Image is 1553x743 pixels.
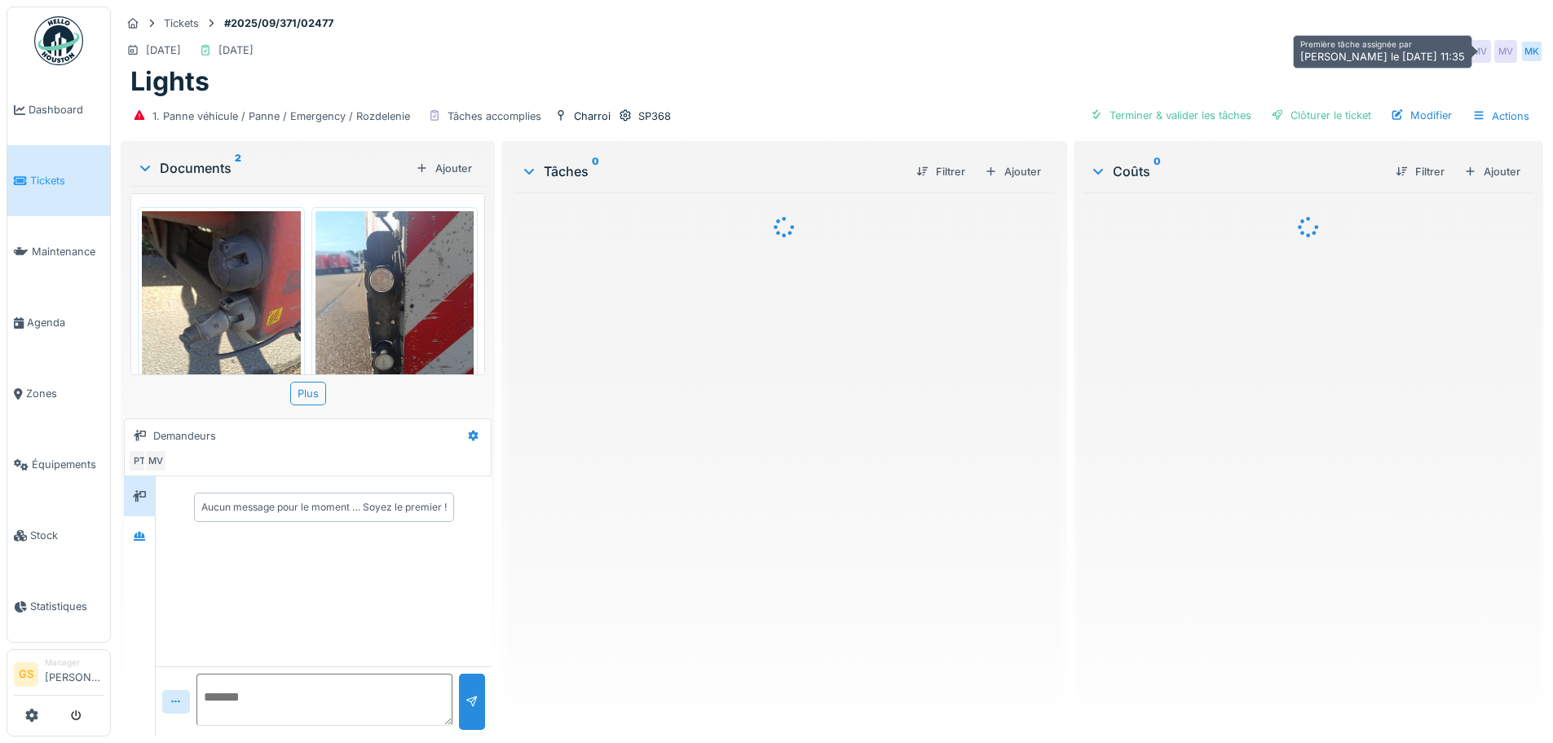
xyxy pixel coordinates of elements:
a: Agenda [7,287,110,358]
a: Stock [7,500,110,571]
span: Maintenance [32,244,104,259]
a: Dashboard [7,74,110,145]
a: GS Manager[PERSON_NAME] [14,657,104,696]
div: Ajouter [409,157,479,179]
div: Terminer & valider les tâches [1083,104,1258,126]
span: Stock [30,528,104,543]
sup: 0 [1154,161,1161,181]
span: Tickets [30,173,104,188]
img: 8zuybbvl5qowjcvfsrmbrbb2xx0j [315,211,474,422]
li: GS [14,662,38,687]
div: MV [1468,40,1491,63]
div: MV [144,449,167,472]
div: Tickets [164,15,199,31]
span: Équipements [32,457,104,472]
div: Modifier [1384,104,1458,126]
div: Tâches [521,161,902,181]
span: Statistiques [30,599,104,614]
div: Coûts [1090,161,1383,181]
div: 1. Panne véhicule / Panne / Emergency / Rozdelenie [152,108,410,124]
span: Agenda [27,315,104,330]
div: Actions [1465,104,1537,128]
span: Dashboard [29,102,104,117]
div: Demandeurs [153,428,216,444]
div: Manager [45,657,104,669]
div: Documents [137,158,409,178]
div: Ajouter [978,161,1048,183]
strong: #2025/09/371/02477 [218,15,340,31]
a: Maintenance [7,216,110,287]
a: Zones [7,358,110,429]
div: MK [1520,40,1543,63]
h1: Lights [130,66,210,97]
img: qluvyvrvpyupq43lzf8jdwanbs2y [142,211,301,422]
a: Statistiques [7,571,110,642]
div: Ajouter [1458,161,1527,183]
a: Tickets [7,145,110,216]
div: SP368 [638,108,671,124]
div: [DATE] [146,42,181,58]
div: Filtrer [910,161,972,183]
div: Aucun message pour le moment … Soyez le premier ! [201,500,447,515]
div: PT [128,449,151,472]
div: MV [1494,40,1517,63]
div: Plus [290,382,326,405]
h6: Première tâche assignée par [1300,39,1465,49]
div: [DATE] [218,42,254,58]
sup: 0 [592,161,599,181]
div: Filtrer [1389,161,1451,183]
div: Charroi [574,108,611,124]
div: Clôturer le ticket [1264,104,1378,126]
li: [PERSON_NAME] [45,657,104,692]
div: [PERSON_NAME] le [DATE] 11:35 [1300,49,1465,64]
span: Zones [26,386,104,401]
div: Tâches accomplies [448,108,541,124]
img: Badge_color-CXgf-gQk.svg [34,16,83,65]
sup: 2 [235,158,241,178]
a: Équipements [7,429,110,500]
